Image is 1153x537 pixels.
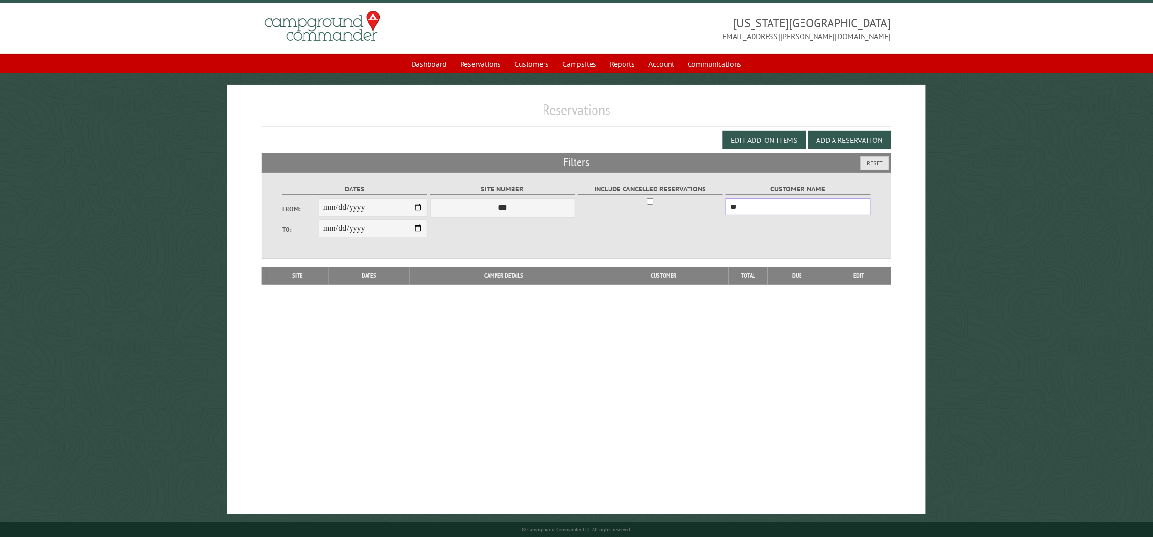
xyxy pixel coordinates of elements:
[576,15,891,42] span: [US_STATE][GEOGRAPHIC_DATA] [EMAIL_ADDRESS][PERSON_NAME][DOMAIN_NAME]
[262,100,891,127] h1: Reservations
[262,7,383,45] img: Campground Commander
[522,526,631,533] small: © Campground Commander LLC. All rights reserved.
[729,267,768,284] th: Total
[262,153,891,172] h2: Filters
[861,156,889,170] button: Reset
[827,267,891,284] th: Edit
[723,131,806,149] button: Edit Add-on Items
[282,225,319,234] label: To:
[282,184,427,195] label: Dates
[455,55,507,73] a: Reservations
[598,267,729,284] th: Customer
[282,205,319,214] label: From:
[406,55,453,73] a: Dashboard
[410,267,598,284] th: Camper Details
[682,55,748,73] a: Communications
[430,184,575,195] label: Site Number
[643,55,680,73] a: Account
[509,55,555,73] a: Customers
[557,55,603,73] a: Campsites
[329,267,410,284] th: Dates
[267,267,328,284] th: Site
[578,184,723,195] label: Include Cancelled Reservations
[605,55,641,73] a: Reports
[726,184,871,195] label: Customer Name
[768,267,827,284] th: Due
[808,131,891,149] button: Add a Reservation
